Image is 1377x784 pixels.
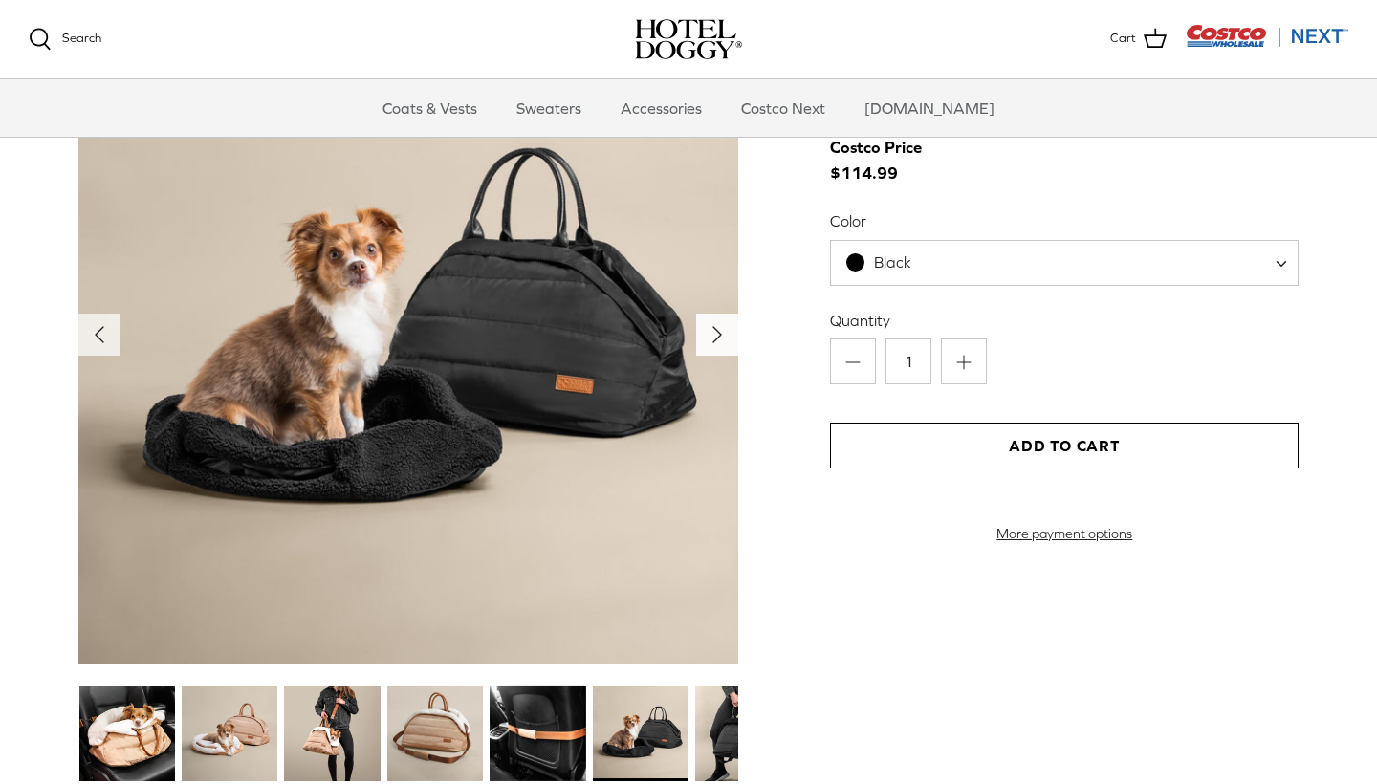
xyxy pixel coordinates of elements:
a: Cart [1110,27,1167,52]
a: hoteldoggy.com hoteldoggycom [635,19,742,59]
label: Quantity [830,310,1299,331]
button: Next [696,314,738,356]
div: Costco Price [830,135,922,161]
a: Costco Next [724,79,842,137]
img: Costco Next [1186,24,1348,48]
span: Search [62,31,101,45]
button: Add to Cart [830,423,1299,468]
span: Black [874,253,911,271]
a: More payment options [830,526,1299,542]
img: small dog in a tan dog carrier on a black seat in the car [79,686,175,781]
a: [DOMAIN_NAME] [847,79,1012,137]
span: Black [830,240,1299,286]
label: Color [830,210,1299,231]
span: Black [831,252,950,272]
a: Accessories [603,79,719,137]
a: Coats & Vests [365,79,494,137]
span: $114.99 [830,135,941,186]
span: Cart [1110,29,1136,49]
img: hoteldoggycom [635,19,742,59]
a: Sweaters [499,79,599,137]
a: Search [29,28,101,51]
button: Previous [78,314,120,356]
a: Visit Costco Next [1186,36,1348,51]
input: Quantity [885,338,931,384]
